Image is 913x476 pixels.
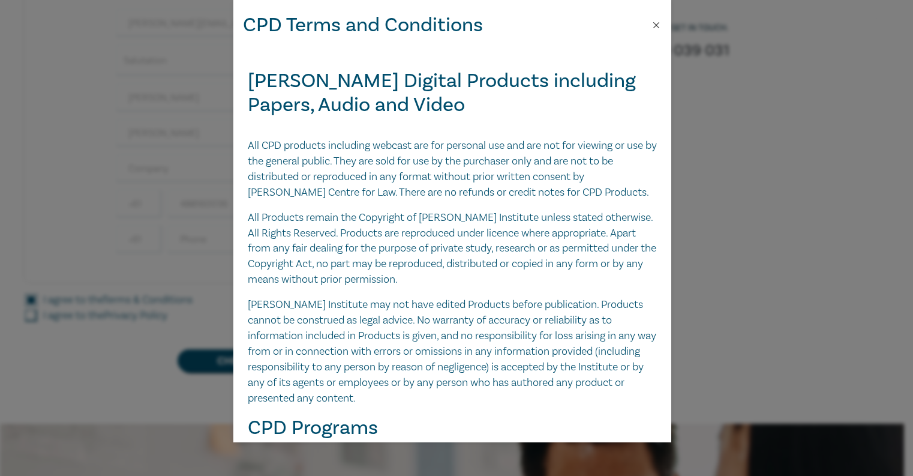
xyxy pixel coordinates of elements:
[248,210,657,288] p: All Products remain the Copyright of [PERSON_NAME] Institute unless stated otherwise. All Rights ...
[248,138,657,200] p: All CPD products including webcast are for personal use and are not for viewing or use by the gen...
[651,20,662,31] button: Close
[248,416,657,440] h2: CPD Programs
[248,69,657,117] h2: [PERSON_NAME] Digital Products including Papers, Audio and Video
[243,10,483,40] h2: CPD Terms and Conditions
[248,297,657,406] p: [PERSON_NAME] Institute may not have edited Products before publication. Products cannot be const...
